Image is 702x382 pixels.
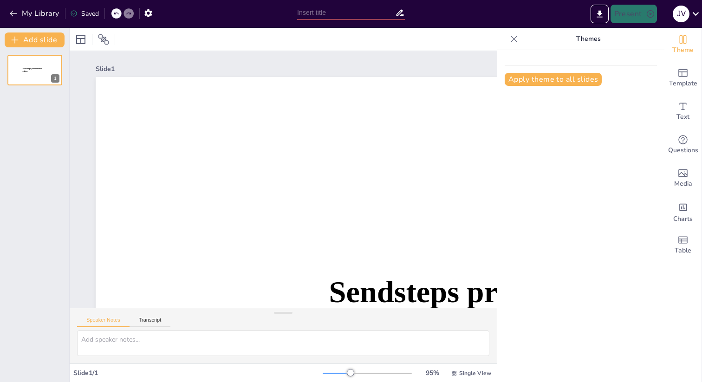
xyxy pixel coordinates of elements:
div: Add charts and graphs [664,195,702,228]
div: Get real-time input from your audience [664,128,702,162]
span: Template [669,78,697,89]
button: Add slide [5,32,65,47]
button: Speaker Notes [77,317,130,327]
div: Add images, graphics, shapes or video [664,162,702,195]
span: Theme [672,45,694,55]
div: Change the overall theme [664,28,702,61]
div: 1 [7,55,62,85]
span: Charts [673,214,693,224]
button: Transcript [130,317,171,327]
div: Saved [70,9,99,18]
span: Table [675,246,691,256]
span: Media [674,179,692,189]
button: Export to PowerPoint [591,5,609,23]
span: Text [676,112,689,122]
button: J V [673,5,689,23]
input: Insert title [297,6,395,19]
div: 95 % [421,369,443,377]
div: J V [673,6,689,22]
p: Themes [521,28,655,50]
span: Sendsteps presentation editor [329,275,631,352]
button: Present [611,5,657,23]
div: Add a table [664,228,702,262]
div: Add ready made slides [664,61,702,95]
span: Sendsteps presentation editor [23,68,42,73]
span: Questions [668,145,698,155]
div: 1 [51,74,59,83]
div: Add text boxes [664,95,702,128]
span: Position [98,34,109,45]
div: Slide 1 / 1 [73,369,323,377]
span: Single View [459,369,491,377]
button: Apply theme to all slides [505,73,602,86]
div: Layout [73,32,88,47]
button: My Library [7,6,63,21]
